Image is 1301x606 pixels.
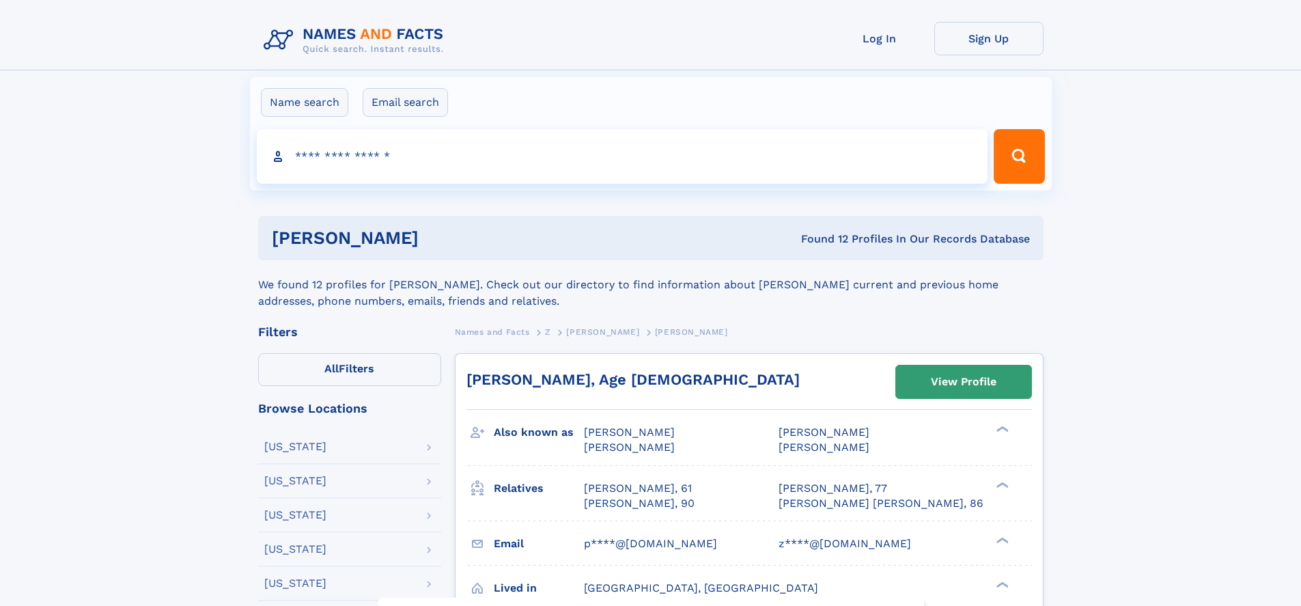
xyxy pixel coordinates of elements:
div: [US_STATE] [264,476,326,486]
span: Z [545,327,551,337]
label: Name search [261,88,348,117]
div: [US_STATE] [264,510,326,521]
h3: Lived in [494,577,584,600]
input: search input [257,129,988,184]
div: [US_STATE] [264,441,326,452]
div: ❯ [993,425,1009,434]
a: Log In [825,22,934,55]
span: [PERSON_NAME] [779,441,869,454]
label: Email search [363,88,448,117]
div: [US_STATE] [264,544,326,555]
label: Filters [258,353,441,386]
a: [PERSON_NAME], 77 [779,481,887,496]
a: [PERSON_NAME] [PERSON_NAME], 86 [779,496,983,511]
span: [PERSON_NAME] [655,327,728,337]
a: Z [545,323,551,340]
span: [PERSON_NAME] [779,426,869,439]
h3: Also known as [494,421,584,444]
div: View Profile [931,366,996,398]
div: We found 12 profiles for [PERSON_NAME]. Check out our directory to find information about [PERSON... [258,260,1044,309]
a: [PERSON_NAME], 61 [584,481,692,496]
button: Search Button [994,129,1044,184]
div: Filters [258,326,441,338]
span: [GEOGRAPHIC_DATA], [GEOGRAPHIC_DATA] [584,581,818,594]
a: [PERSON_NAME], Age [DEMOGRAPHIC_DATA] [466,371,800,388]
div: Browse Locations [258,402,441,415]
a: [PERSON_NAME], 90 [584,496,695,511]
div: [US_STATE] [264,578,326,589]
div: Found 12 Profiles In Our Records Database [610,232,1030,247]
img: Logo Names and Facts [258,22,455,59]
a: [PERSON_NAME] [566,323,639,340]
span: [PERSON_NAME] [584,441,675,454]
a: Sign Up [934,22,1044,55]
h3: Relatives [494,477,584,500]
span: [PERSON_NAME] [584,426,675,439]
span: [PERSON_NAME] [566,327,639,337]
span: All [324,362,339,375]
div: ❯ [993,580,1009,589]
h1: [PERSON_NAME] [272,230,610,247]
a: View Profile [896,366,1031,398]
div: ❯ [993,480,1009,489]
a: Names and Facts [455,323,530,340]
h3: Email [494,532,584,555]
div: ❯ [993,536,1009,545]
